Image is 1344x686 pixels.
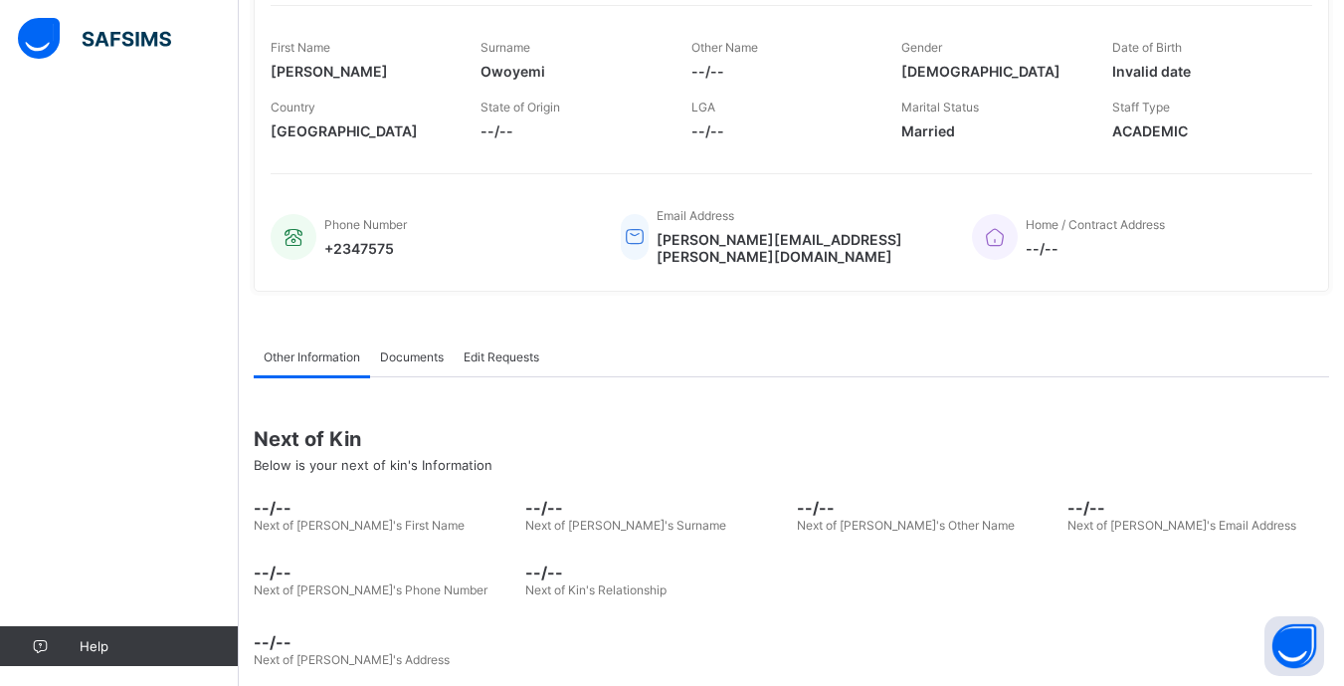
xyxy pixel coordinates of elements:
[480,40,530,55] span: Surname
[901,63,1081,80] span: [DEMOGRAPHIC_DATA]
[80,638,238,654] span: Help
[271,63,451,80] span: [PERSON_NAME]
[525,498,787,518] span: --/--
[254,652,450,667] span: Next of [PERSON_NAME]'s Address
[901,100,979,114] span: Marital Status
[254,457,492,473] span: Below is your next of kin's Information
[901,40,942,55] span: Gender
[901,122,1081,139] span: Married
[1067,498,1329,518] span: --/--
[1112,63,1292,80] span: Invalid date
[254,498,515,518] span: --/--
[464,349,539,364] span: Edit Requests
[1026,240,1165,257] span: --/--
[691,40,758,55] span: Other Name
[254,563,515,582] span: --/--
[254,427,1329,451] span: Next of Kin
[691,100,715,114] span: LGA
[691,122,871,139] span: --/--
[1112,100,1170,114] span: Staff Type
[264,349,360,364] span: Other Information
[1264,616,1324,676] button: Open asap
[480,122,661,139] span: --/--
[525,582,667,597] span: Next of Kin's Relationship
[525,563,787,582] span: --/--
[797,518,1015,533] span: Next of [PERSON_NAME]'s Other Name
[271,122,451,139] span: [GEOGRAPHIC_DATA]
[657,231,941,265] span: [PERSON_NAME][EMAIL_ADDRESS][PERSON_NAME][DOMAIN_NAME]
[1112,122,1292,139] span: ACADEMIC
[657,208,734,223] span: Email Address
[271,100,315,114] span: Country
[1067,518,1296,533] span: Next of [PERSON_NAME]'s Email Address
[271,40,330,55] span: First Name
[380,349,444,364] span: Documents
[254,518,465,533] span: Next of [PERSON_NAME]'s First Name
[1026,217,1165,232] span: Home / Contract Address
[480,63,661,80] span: Owoyemi
[525,518,726,533] span: Next of [PERSON_NAME]'s Surname
[1112,40,1182,55] span: Date of Birth
[254,632,1329,652] span: --/--
[324,217,407,232] span: Phone Number
[254,582,487,597] span: Next of [PERSON_NAME]'s Phone Number
[480,100,560,114] span: State of Origin
[324,240,407,257] span: +2347575
[18,18,171,60] img: safsims
[797,498,1058,518] span: --/--
[691,63,871,80] span: --/--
